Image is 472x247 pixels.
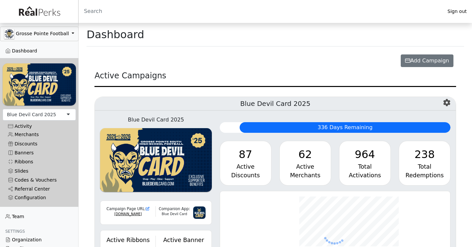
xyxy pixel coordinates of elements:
a: Referral Center [3,185,76,194]
div: Configuration [8,195,71,201]
input: Search [79,3,442,19]
div: Companion App: [156,206,193,212]
a: Codes & Vouchers [3,176,76,185]
button: Add Campaign [401,54,453,67]
img: real_perks_logo-01.svg [15,4,63,19]
div: Activity [8,123,71,129]
div: 62 [285,146,325,162]
div: Active Banner [160,236,207,244]
a: Slides [3,166,76,175]
div: 964 [345,146,385,162]
div: Activations [345,171,385,180]
a: [DOMAIN_NAME] [114,212,142,216]
a: 238 Total Redemptions [399,141,450,186]
h5: Blue Devil Card 2025 [95,97,456,111]
a: Sign out [442,7,472,16]
span: Settings [5,229,25,234]
h1: Dashboard [87,28,144,41]
img: WvZzOez5OCqmO91hHZfJL7W2tJ07LbGMjwPPNJwI.png [100,128,211,192]
div: 238 [404,146,445,162]
div: 87 [225,146,266,162]
div: Active [225,162,266,171]
div: Total [404,162,445,171]
div: Blue Devil Card 2025 [100,116,211,124]
a: Ribbons [3,157,76,166]
div: Redemptions [404,171,445,180]
img: GAa1zriJJmkmu1qRtUwg8x1nQwzlKm3DoqW9UgYl.jpg [4,29,14,39]
a: Merchants [3,130,76,139]
div: Blue Devil Card 2025 [7,111,56,118]
div: Discounts [225,171,266,180]
div: Active Ribbons [104,236,151,244]
div: Blue Devil Card [156,212,193,217]
div: Total [345,162,385,171]
a: 62 Active Merchants [279,141,331,186]
div: 336 Days Remaining [240,122,450,133]
div: Merchants [285,171,325,180]
a: Discounts [3,139,76,148]
img: WvZzOez5OCqmO91hHZfJL7W2tJ07LbGMjwPPNJwI.png [3,63,76,105]
img: 3g6IGvkLNUf97zVHvl5PqY3f2myTnJRpqDk2mpnC.png [193,206,206,219]
div: Active Campaigns [94,70,456,87]
div: Active [285,162,325,171]
a: 87 Active Discounts [220,141,271,186]
div: Campaign Page URL: [104,206,151,212]
a: 964 Total Activations [339,141,391,186]
a: Banners [3,148,76,157]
